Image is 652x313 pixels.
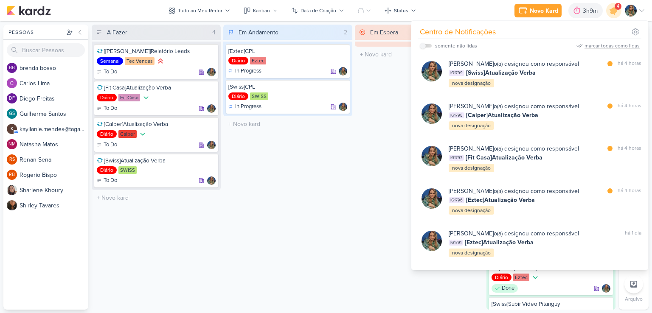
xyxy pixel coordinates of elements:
[449,59,579,68] div: o(a) designou como responsável
[20,201,88,210] div: S h i r l e y T a v a r e s
[449,187,494,195] b: [PERSON_NAME]
[617,3,619,10] span: 4
[449,144,579,153] div: o(a) designou como responsável
[125,57,155,65] div: Tec Vendas
[585,42,640,50] div: marcar todas como lidas
[449,121,494,130] div: nova designação
[625,295,643,303] p: Arquivo
[449,164,494,172] div: nova designação
[339,67,347,75] div: Responsável: Isabella Gutierres
[228,48,347,55] div: [Eztec]CPL
[97,84,216,92] div: [Fit Casa]Atualização Verba
[339,67,347,75] img: Isabella Gutierres
[370,28,398,37] div: Em Espera
[20,170,88,179] div: R o g e r i o B i s p o
[97,94,117,101] div: Diário
[20,155,88,164] div: R e n a n S e n a
[93,192,219,204] input: + Novo kard
[138,130,147,138] div: Prioridade Baixa
[466,153,542,162] span: [Fit Casa]Atualização Verba
[9,66,15,70] p: bb
[20,109,88,118] div: G u i l h e r m e S a n t o s
[339,103,347,111] img: Isabella Gutierres
[104,176,117,185] p: To Do
[9,173,15,177] p: RB
[225,118,351,130] input: + Novo kard
[118,94,140,101] div: Fit Casa
[9,96,15,101] p: DF
[228,92,248,100] div: Diário
[602,284,610,293] img: Isabella Gutierres
[422,103,442,124] img: Isabella Gutierres
[250,92,268,100] div: SWISS
[420,26,496,38] div: Centro de Notificações
[422,231,442,251] img: Isabella Gutierres
[228,57,248,64] div: Diário
[492,274,511,281] div: Diário
[97,68,117,76] div: To Do
[7,6,51,16] img: kardz.app
[7,154,17,165] div: Renan Sena
[20,94,88,103] div: D i e g o F r e i t a s
[339,103,347,111] div: Responsável: Isabella Gutierres
[207,68,216,76] div: Responsável: Isabella Gutierres
[235,103,261,111] p: In Progress
[11,127,13,131] p: k
[513,274,529,281] div: Eztec
[118,166,137,174] div: SWISS
[625,5,637,17] img: Isabella Gutierres
[97,141,117,149] div: To Do
[207,176,216,185] img: Isabella Gutierres
[618,144,641,153] div: há 4 horas
[207,176,216,185] div: Responsável: Isabella Gutierres
[449,229,579,238] div: o(a) designou como responsável
[449,206,494,215] div: nova designação
[625,229,641,238] div: há 1 dia
[107,28,127,37] div: A Fazer
[466,111,538,120] span: [Calper]Atualização Verba
[7,43,85,57] input: Buscar Pessoas
[449,249,494,257] div: nova designação
[97,176,117,185] div: To Do
[449,197,464,203] span: IG1796
[7,200,17,210] img: Shirley Tavares
[422,61,442,81] img: Isabella Gutierres
[602,284,610,293] div: Responsável: Isabella Gutierres
[530,6,558,15] div: Novo Kard
[20,64,88,73] div: b r e n d a b o s s o
[449,60,494,67] b: [PERSON_NAME]
[492,300,610,308] div: [Swiss]Subir Video Pitanguy
[502,284,514,293] p: Done
[207,104,216,113] img: Isabella Gutierres
[449,102,579,111] div: o(a) designou como responsável
[7,139,17,149] div: Natasha Matos
[239,28,278,37] div: Em Andamento
[228,67,261,75] div: In Progress
[465,238,534,247] span: [Eztec]Atualização Verba
[97,157,216,165] div: [Swiss]Atualização Verba
[449,112,464,118] span: IG1798
[7,28,65,36] div: Pessoas
[104,141,117,149] p: To Do
[250,57,266,64] div: Eztec
[7,63,17,73] div: brenda bosso
[104,104,117,113] p: To Do
[228,103,261,111] div: In Progress
[449,230,494,237] b: [PERSON_NAME]
[618,59,641,68] div: há 4 horas
[449,70,464,76] span: IG1799
[514,4,562,17] button: Novo Kard
[7,93,17,103] div: Diego Freitas
[7,185,17,195] img: Sharlene Khoury
[118,130,137,138] div: Calper
[97,120,216,128] div: [Calper]Atualização Verba
[97,130,117,138] div: Diário
[156,57,165,65] div: Prioridade Alta
[20,186,88,195] div: S h a r l e n e K h o u r y
[9,157,15,162] p: RS
[235,67,261,75] p: In Progress
[7,78,17,88] img: Carlos Lima
[422,146,442,166] img: Isabella Gutierres
[7,170,17,180] div: Rogerio Bispo
[449,187,579,196] div: o(a) designou como responsável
